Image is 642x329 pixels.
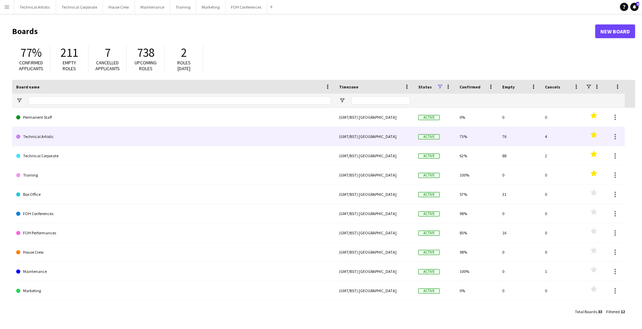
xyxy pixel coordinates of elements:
[335,166,414,184] div: (GMT/BST) [GEOGRAPHIC_DATA]
[170,0,196,14] button: Training
[418,84,432,89] span: Status
[105,45,110,60] span: 7
[498,185,541,204] div: 31
[418,250,440,255] span: Active
[16,146,331,166] a: Technical Corporate
[335,300,414,319] div: (GMT/BST) [GEOGRAPHIC_DATA]
[418,153,440,159] span: Active
[541,281,583,300] div: 0
[177,60,191,72] span: Roles [DATE]
[606,309,620,314] span: Filtered
[16,204,331,223] a: FOH Conferences
[455,204,498,223] div: 98%
[16,108,331,127] a: Permanent Staff
[541,185,583,204] div: 0
[598,309,602,314] span: 33
[418,231,440,236] span: Active
[61,45,78,60] span: 211
[498,262,541,281] div: 0
[455,108,498,127] div: 0%
[418,192,440,197] span: Active
[595,24,635,38] a: New Board
[541,166,583,184] div: 0
[20,45,42,60] span: 77%
[455,281,498,300] div: 0%
[606,305,625,318] div: :
[16,243,331,262] a: House Crew
[16,97,22,104] button: Open Filter Menu
[630,3,639,11] a: 4
[545,84,560,89] span: Cancels
[19,60,43,72] span: Confirmed applicants
[335,185,414,204] div: (GMT/BST) [GEOGRAPHIC_DATA]
[14,0,56,14] button: Technical Artistic
[636,2,639,6] span: 4
[135,60,157,72] span: Upcoming roles
[418,134,440,139] span: Active
[335,127,414,146] div: (GMT/BST) [GEOGRAPHIC_DATA]
[418,288,440,294] span: Active
[63,60,76,72] span: Empty roles
[335,223,414,242] div: (GMT/BST) [GEOGRAPHIC_DATA]
[575,305,602,318] div: :
[16,300,331,320] a: Programming
[16,281,331,300] a: Marketing
[541,204,583,223] div: 0
[455,300,498,319] div: 100%
[339,84,358,89] span: Timezone
[455,262,498,281] div: 100%
[502,84,515,89] span: Empty
[351,96,410,105] input: Timezone Filter Input
[16,262,331,281] a: Maintenance
[335,204,414,223] div: (GMT/BST) [GEOGRAPHIC_DATA]
[541,243,583,262] div: 0
[16,223,331,243] a: FOH Performances
[196,0,225,14] button: Marketing
[498,146,541,165] div: 88
[418,211,440,216] span: Active
[335,262,414,281] div: (GMT/BST) [GEOGRAPHIC_DATA]
[455,146,498,165] div: 62%
[455,223,498,242] div: 85%
[335,146,414,165] div: (GMT/BST) [GEOGRAPHIC_DATA]
[335,108,414,127] div: (GMT/BST) [GEOGRAPHIC_DATA]
[498,281,541,300] div: 0
[418,269,440,274] span: Active
[541,127,583,146] div: 4
[418,115,440,120] span: Active
[16,127,331,146] a: Technical Artistic
[137,45,155,60] span: 738
[541,262,583,281] div: 1
[12,26,595,36] h1: Boards
[460,84,481,89] span: Confirmed
[16,185,331,204] a: Box Office
[56,0,103,14] button: Technical Corporate
[103,0,135,14] button: House Crew
[498,300,541,319] div: 0
[455,166,498,184] div: 100%
[335,281,414,300] div: (GMT/BST) [GEOGRAPHIC_DATA]
[621,309,625,314] span: 12
[16,84,40,89] span: Board name
[418,173,440,178] span: Active
[498,108,541,127] div: 0
[498,204,541,223] div: 0
[541,300,583,319] div: 0
[541,223,583,242] div: 0
[181,45,187,60] span: 2
[135,0,170,14] button: Maintenance
[335,243,414,262] div: (GMT/BST) [GEOGRAPHIC_DATA]
[225,0,267,14] button: FOH Conferences
[95,60,120,72] span: Cancelled applicants
[339,97,345,104] button: Open Filter Menu
[498,223,541,242] div: 16
[455,185,498,204] div: 57%
[16,166,331,185] a: Training
[455,243,498,262] div: 98%
[541,146,583,165] div: 2
[541,108,583,127] div: 0
[498,243,541,262] div: 0
[455,127,498,146] div: 73%
[498,127,541,146] div: 76
[575,309,597,314] span: Total Boards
